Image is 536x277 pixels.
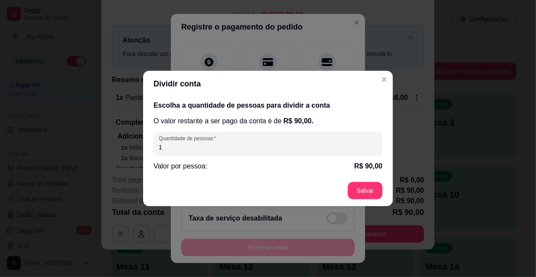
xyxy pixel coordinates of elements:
[154,116,382,126] p: O valor restante a ser pago da conta é de
[354,161,382,171] p: R$ 90,00
[154,100,382,111] h2: Escolha a quantidade de pessoas para dividir a conta
[154,161,207,171] p: Valor por pessoa:
[159,135,219,142] label: Quantidade de pessoas
[143,71,393,97] header: Dividir conta
[348,182,382,199] button: Salvar
[377,73,391,86] button: Close
[284,117,314,125] span: R$ 90,00 .
[159,143,377,152] input: Quantidade de pessoas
